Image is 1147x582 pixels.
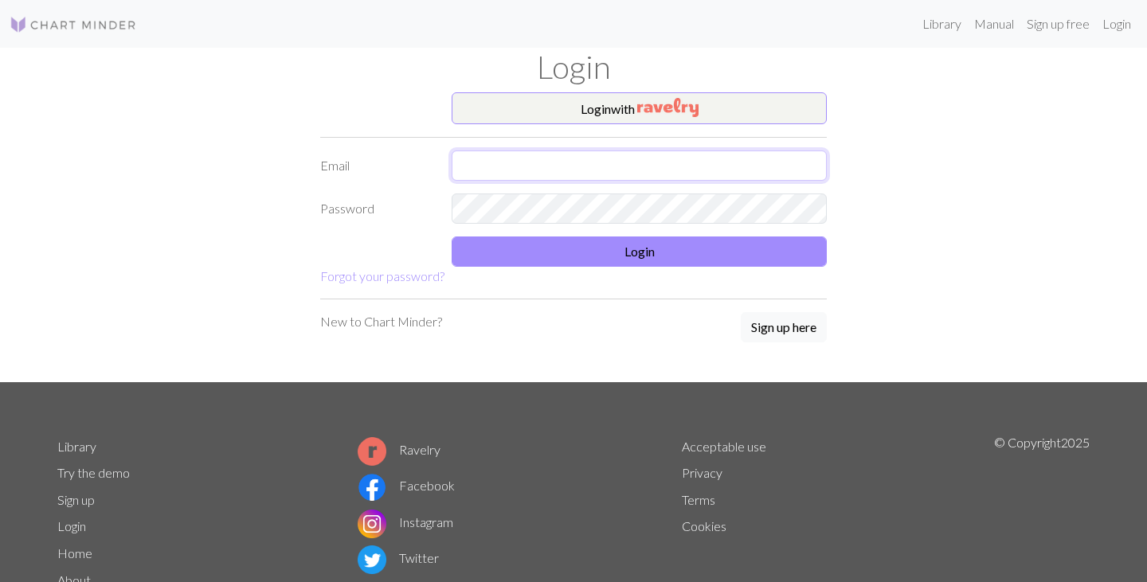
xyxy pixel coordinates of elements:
a: Login [1096,8,1137,40]
a: Sign up here [741,312,827,344]
label: Email [311,150,442,181]
label: Password [311,193,442,224]
a: Manual [968,8,1020,40]
a: Privacy [682,465,722,480]
h1: Login [48,48,1099,86]
a: Forgot your password? [320,268,444,283]
a: Try the demo [57,465,130,480]
a: Acceptable use [682,439,766,454]
a: Login [57,518,86,533]
button: Loginwith [452,92,827,124]
img: Ravelry [637,98,699,117]
a: Cookies [682,518,726,533]
a: Home [57,545,92,561]
a: Sign up [57,492,95,507]
a: Library [57,439,96,454]
a: Instagram [358,514,453,529]
a: Ravelry [358,442,440,457]
a: Sign up free [1020,8,1096,40]
a: Facebook [358,478,455,493]
button: Sign up here [741,312,827,342]
button: Login [452,236,827,267]
a: Twitter [358,550,439,565]
img: Logo [10,15,137,34]
img: Instagram logo [358,510,386,538]
a: Terms [682,492,715,507]
img: Twitter logo [358,545,386,574]
a: Library [916,8,968,40]
p: New to Chart Minder? [320,312,442,331]
img: Facebook logo [358,473,386,502]
img: Ravelry logo [358,437,386,466]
